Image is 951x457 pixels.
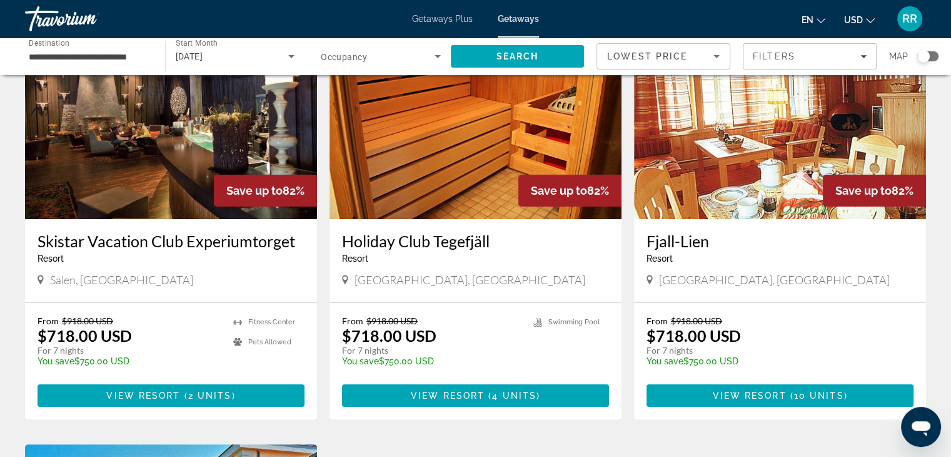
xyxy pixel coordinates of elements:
[496,51,538,61] span: Search
[647,356,683,366] span: You save
[835,184,892,197] span: Save up to
[786,391,847,401] span: ( )
[25,19,317,219] img: Skistar Vacation Club Experiumtorget
[38,356,221,366] p: $750.00 USD
[548,318,600,326] span: Swimming Pool
[531,184,587,197] span: Save up to
[342,356,521,366] p: $750.00 USD
[188,391,232,401] span: 2 units
[794,391,844,401] span: 10 units
[607,49,720,64] mat-select: Sort by
[29,49,149,64] input: Select destination
[647,316,668,326] span: From
[342,384,609,407] button: View Resort(4 units)
[321,52,367,62] span: Occupancy
[38,356,74,366] span: You save
[844,11,875,29] button: Change currency
[62,316,113,326] span: $918.00 USD
[342,345,521,356] p: For 7 nights
[342,232,609,250] a: Holiday Club Tegefjäll
[823,175,926,207] div: 82%
[366,316,418,326] span: $918.00 USD
[647,384,913,407] button: View Resort(10 units)
[38,384,304,407] button: View Resort(2 units)
[844,15,863,25] span: USD
[671,316,722,326] span: $918.00 USD
[411,391,485,401] span: View Resort
[50,273,193,287] span: Sälen, [GEOGRAPHIC_DATA]
[647,254,673,264] span: Resort
[485,391,540,401] span: ( )
[226,184,283,197] span: Save up to
[647,345,901,356] p: For 7 nights
[330,19,621,219] img: Holiday Club Tegefjäll
[492,391,536,401] span: 4 units
[634,19,926,219] img: Fjall-Lien
[607,51,687,61] span: Lowest Price
[712,391,786,401] span: View Resort
[342,326,436,345] p: $718.00 USD
[106,391,180,401] span: View Resort
[355,273,585,287] span: [GEOGRAPHIC_DATA], [GEOGRAPHIC_DATA]
[248,318,295,326] span: Fitness Center
[38,254,64,264] span: Resort
[214,175,317,207] div: 82%
[38,326,132,345] p: $718.00 USD
[181,391,236,401] span: ( )
[248,338,291,346] span: Pets Allowed
[893,6,926,32] button: User Menu
[802,11,825,29] button: Change language
[29,38,69,47] span: Destination
[38,232,304,250] a: Skistar Vacation Club Experiumtorget
[38,316,59,326] span: From
[176,51,203,61] span: [DATE]
[412,14,473,24] a: Getaways Plus
[451,45,585,68] button: Search
[889,48,908,65] span: Map
[659,273,890,287] span: [GEOGRAPHIC_DATA], [GEOGRAPHIC_DATA]
[802,15,813,25] span: en
[743,43,877,69] button: Filters
[342,316,363,326] span: From
[38,345,221,356] p: For 7 nights
[342,356,379,366] span: You save
[647,326,741,345] p: $718.00 USD
[518,175,621,207] div: 82%
[753,51,795,61] span: Filters
[647,232,913,250] a: Fjall-Lien
[902,13,917,25] span: RR
[498,14,539,24] a: Getaways
[647,356,901,366] p: $750.00 USD
[342,254,368,264] span: Resort
[901,407,941,447] iframe: Button to launch messaging window
[176,39,218,48] span: Start Month
[25,3,150,35] a: Travorium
